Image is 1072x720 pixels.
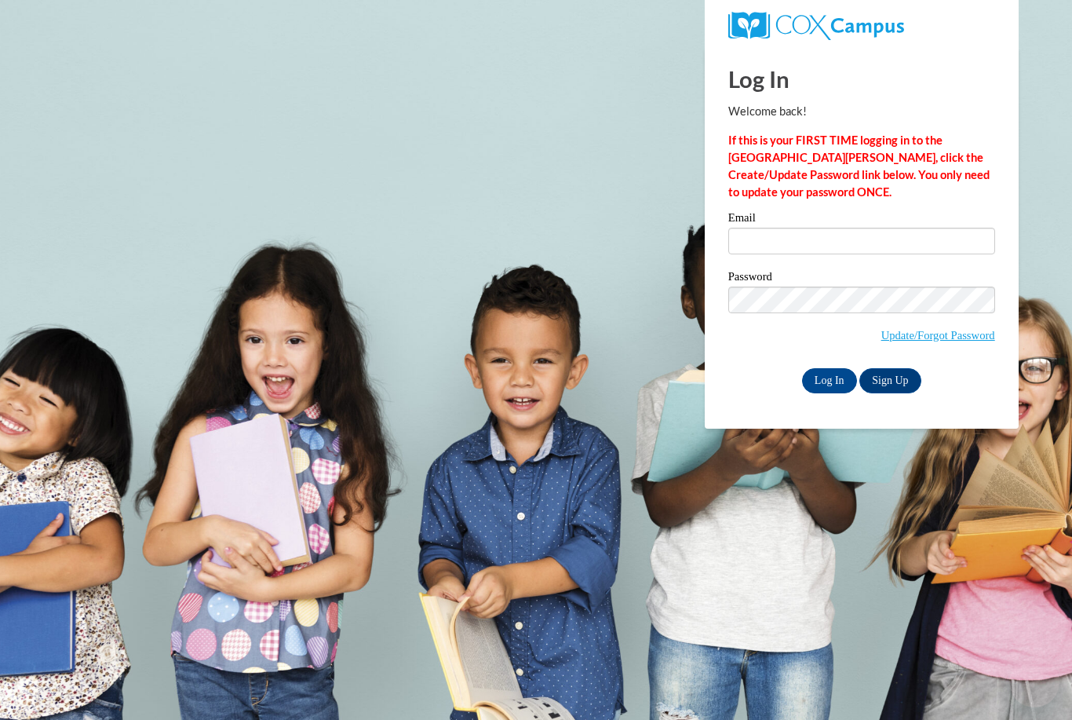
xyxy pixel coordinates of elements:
[859,368,921,393] a: Sign Up
[1009,657,1059,707] iframe: Button to launch messaging window
[728,63,995,95] h1: Log In
[802,368,857,393] input: Log In
[728,12,995,40] a: COX Campus
[728,12,904,40] img: COX Campus
[881,329,995,342] a: Update/Forgot Password
[728,271,995,287] label: Password
[728,133,990,199] strong: If this is your FIRST TIME logging in to the [GEOGRAPHIC_DATA][PERSON_NAME], click the Create/Upd...
[728,212,995,228] label: Email
[728,103,995,120] p: Welcome back!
